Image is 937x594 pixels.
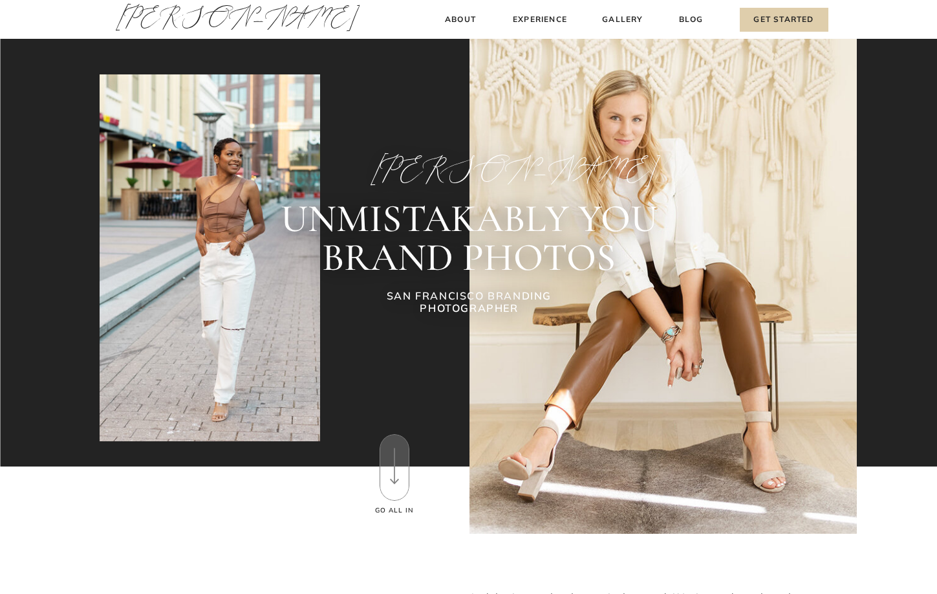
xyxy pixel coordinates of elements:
h1: SAN FRANCISCO BRANDING PHOTOGRAPHER [350,290,588,318]
a: About [442,13,480,27]
a: Blog [676,13,706,27]
h3: Go All In [374,505,416,516]
a: Experience [512,13,569,27]
a: Gallery [601,13,645,27]
a: Get Started [740,8,828,32]
h2: [PERSON_NAME] [371,154,568,184]
h2: UNMISTAKABLY YOU BRAND PHOTOS [195,199,744,277]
